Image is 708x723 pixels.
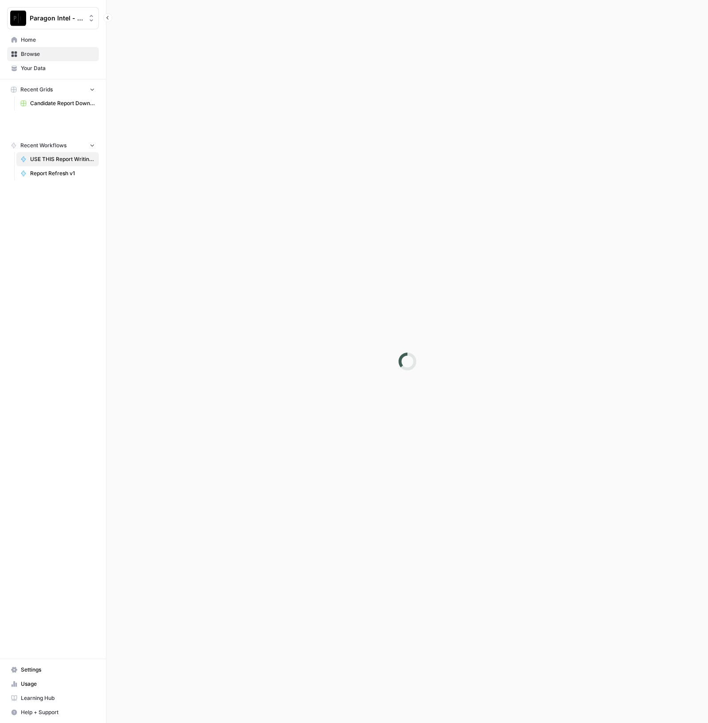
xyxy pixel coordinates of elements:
span: Usage [21,680,95,688]
a: Report Refresh v1 [16,166,99,181]
a: Settings [7,663,99,677]
button: Recent Grids [7,83,99,96]
a: Learning Hub [7,691,99,705]
img: Paragon Intel - Bill / Ty / Colby R&D Logo [10,10,26,26]
button: Recent Workflows [7,139,99,152]
a: Candidate Report Download Sheet [16,96,99,110]
span: Browse [21,50,95,58]
span: Recent Workflows [20,141,66,149]
button: Help + Support [7,705,99,719]
span: Report Refresh v1 [30,169,95,177]
a: USE THIS Report Writing Workflow - v2 Gemini One Analysis [16,152,99,166]
span: Home [21,36,95,44]
span: Settings [21,666,95,674]
span: Learning Hub [21,694,95,702]
span: Candidate Report Download Sheet [30,99,95,107]
span: Your Data [21,64,95,72]
a: Browse [7,47,99,61]
span: USE THIS Report Writing Workflow - v2 Gemini One Analysis [30,155,95,163]
span: Recent Grids [20,86,53,94]
button: Workspace: Paragon Intel - Bill / Ty / Colby R&D [7,7,99,29]
span: Help + Support [21,708,95,716]
a: Your Data [7,61,99,75]
a: Usage [7,677,99,691]
span: Paragon Intel - Bill / Ty / [PERSON_NAME] R&D [30,14,83,23]
a: Home [7,33,99,47]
